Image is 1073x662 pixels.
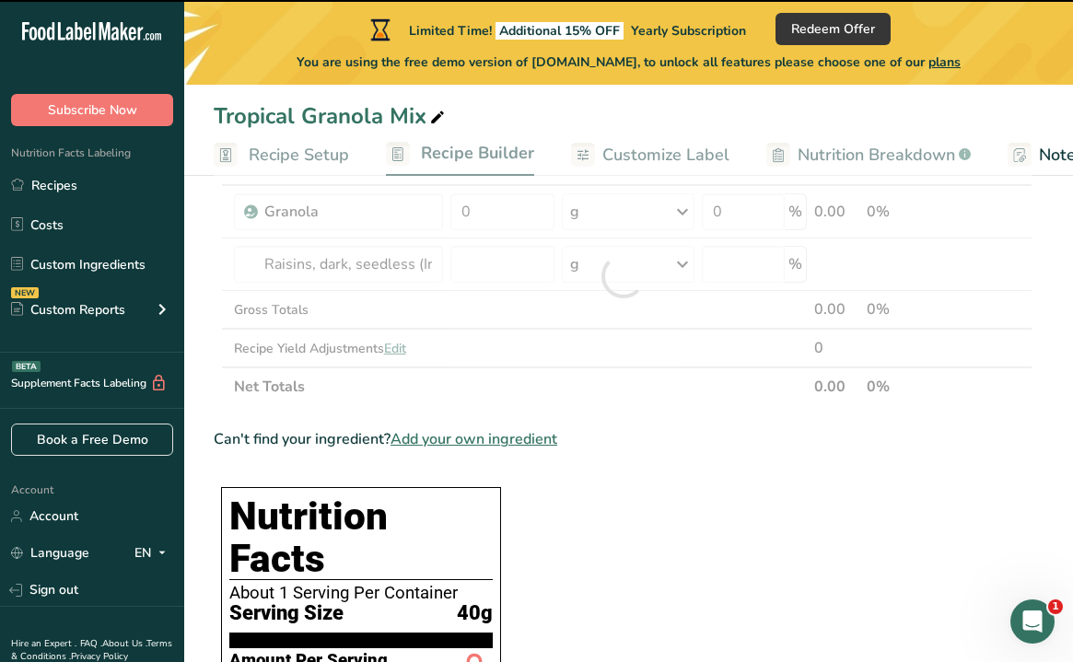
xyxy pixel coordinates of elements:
h1: Nutrition Facts [229,495,493,580]
span: Serving Size [229,602,344,625]
span: Yearly Subscription [631,22,746,40]
a: Recipe Setup [214,134,349,176]
span: 1 [1048,599,1063,614]
a: FAQ . [80,637,102,650]
div: NEW [11,287,39,298]
span: Nutrition Breakdown [798,143,955,168]
a: About Us . [102,637,146,650]
button: Subscribe Now [11,94,173,126]
div: EN [134,542,173,564]
div: Can't find your ingredient? [214,428,1032,450]
span: You are using the free demo version of [DOMAIN_NAME], to unlock all features please choose one of... [297,52,961,72]
a: Nutrition Breakdown [766,134,971,176]
div: About 1 Serving Per Container [229,584,493,602]
span: Additional 15% OFF [496,22,624,40]
a: Recipe Builder [386,133,534,177]
span: Subscribe Now [48,100,137,120]
div: Tropical Granola Mix [214,99,449,133]
span: Recipe Setup [249,143,349,168]
span: Customize Label [602,143,729,168]
span: 40g [457,602,493,625]
div: Custom Reports [11,300,125,319]
span: Redeem Offer [791,19,875,39]
div: BETA [12,361,41,372]
a: Customize Label [571,134,729,176]
span: plans [928,53,961,71]
span: Recipe Builder [421,141,534,166]
iframe: Intercom live chat [1010,599,1055,644]
a: Book a Free Demo [11,424,173,456]
a: Language [11,537,89,569]
div: Limited Time! [367,18,746,41]
a: Hire an Expert . [11,637,76,650]
button: Redeem Offer [776,13,891,45]
span: Add your own ingredient [391,428,557,450]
